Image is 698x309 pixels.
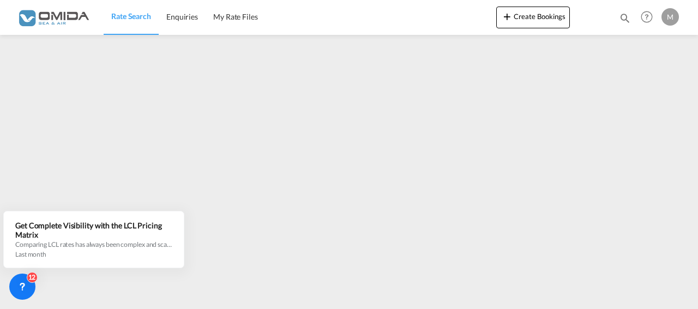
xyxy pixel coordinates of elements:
div: icon-magnify [619,12,631,28]
span: Help [637,8,656,26]
md-icon: icon-plus 400-fg [501,10,514,23]
img: 459c566038e111ed959c4fc4f0a4b274.png [16,5,90,29]
button: icon-plus 400-fgCreate Bookings [496,7,570,28]
md-icon: icon-magnify [619,12,631,24]
div: M [661,8,679,26]
span: Rate Search [111,11,151,21]
span: Enquiries [166,12,198,21]
span: My Rate Files [213,12,258,21]
div: Help [637,8,661,27]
